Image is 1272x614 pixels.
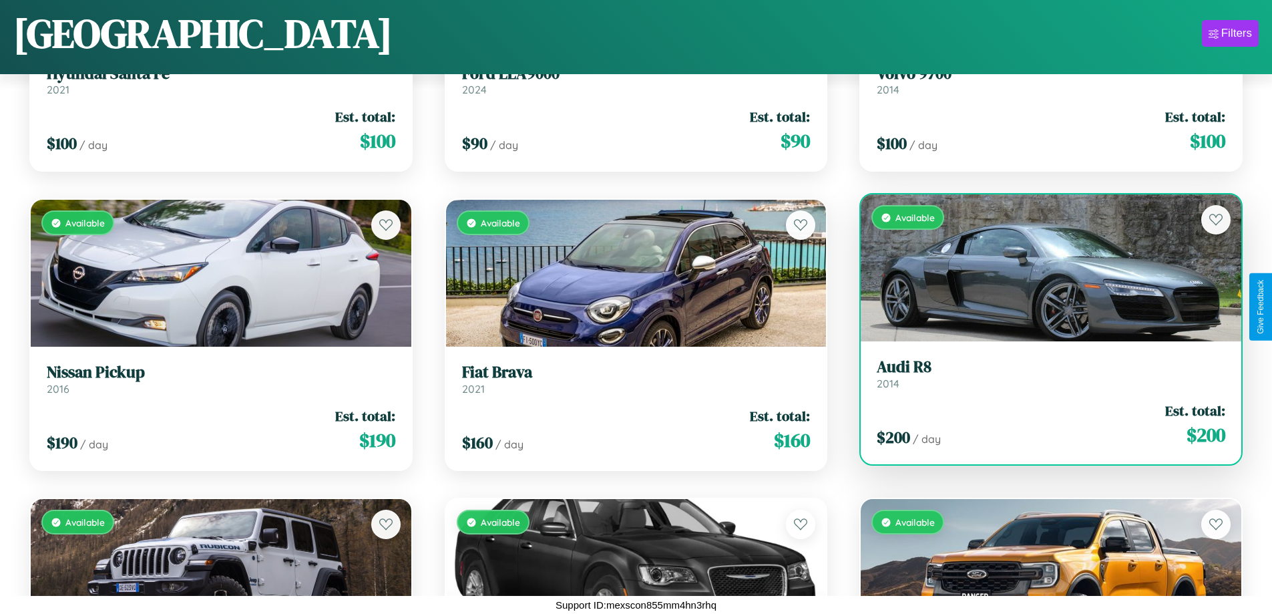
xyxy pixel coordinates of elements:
span: Available [65,217,105,228]
span: Est. total: [750,107,810,126]
span: $ 200 [877,426,910,448]
span: Est. total: [335,406,395,426]
a: Volvo 97002014 [877,64,1225,97]
span: Available [481,516,520,528]
div: Give Feedback [1256,280,1265,334]
span: $ 100 [1190,128,1225,154]
span: $ 100 [360,128,395,154]
span: / day [80,438,108,451]
span: $ 100 [47,132,77,154]
span: / day [913,432,941,446]
span: $ 100 [877,132,907,154]
span: $ 160 [462,432,493,454]
a: Audi R82014 [877,357,1225,390]
button: Filters [1202,20,1259,47]
h3: Fiat Brava [462,363,811,382]
span: $ 200 [1187,422,1225,448]
span: 2014 [877,83,899,96]
h3: Audi R8 [877,357,1225,377]
span: Available [895,516,935,528]
span: Available [65,516,105,528]
span: $ 160 [774,427,810,454]
span: 2016 [47,382,69,396]
span: $ 190 [359,427,395,454]
a: Ford LLA90002024 [462,64,811,97]
span: / day [909,138,937,152]
span: Est. total: [750,406,810,426]
span: $ 190 [47,432,77,454]
a: Hyundai Santa Fe2021 [47,64,395,97]
span: Available [895,212,935,223]
h3: Nissan Pickup [47,363,395,382]
p: Support ID: mexscon855mm4hn3rhq [556,596,716,614]
a: Fiat Brava2021 [462,363,811,396]
span: 2021 [462,382,485,396]
span: Available [481,217,520,228]
h1: [GEOGRAPHIC_DATA] [13,6,393,61]
span: Est. total: [335,107,395,126]
span: $ 90 [781,128,810,154]
a: Nissan Pickup2016 [47,363,395,396]
span: 2024 [462,83,487,96]
span: Est. total: [1165,401,1225,420]
span: / day [490,138,518,152]
div: Filters [1221,27,1252,40]
span: Est. total: [1165,107,1225,126]
span: 2014 [877,377,899,390]
span: / day [495,438,523,451]
span: / day [79,138,108,152]
span: 2021 [47,83,69,96]
span: $ 90 [462,132,487,154]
